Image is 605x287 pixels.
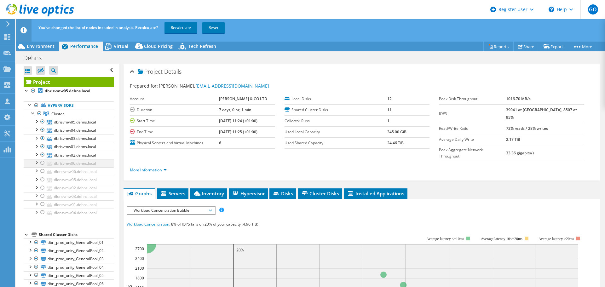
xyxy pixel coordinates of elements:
a: dbrisvmw06.dehns.local [24,159,114,167]
label: Prepared for: [130,83,158,89]
a: dbrisvmw01.dehns.local [24,143,114,151]
span: Tech Refresh [188,43,216,49]
a: Hypervisors [24,101,114,110]
a: Cluster [24,110,114,118]
span: Details [164,68,181,75]
a: More Information [130,167,167,173]
span: Cloud Pricing [144,43,173,49]
a: Export [539,42,568,51]
b: 33.36 gigabits/s [506,150,534,156]
a: dbrisvmw05.dehns.local [24,87,114,95]
span: Virtual [114,43,128,49]
a: dbri_prod_unity_GeneralPool_01 [24,238,114,247]
text: 1800 [135,275,144,281]
text: 2400 [135,256,144,261]
b: 1 [387,118,389,123]
a: Reports [483,42,514,51]
text: 2100 [135,266,144,271]
b: 2.17 TiB [506,137,520,142]
a: dlonsvmw01.dehns.local [24,200,114,209]
a: Reset [202,22,225,33]
label: IOPS [439,111,506,117]
div: Shared Cluster Disks [39,231,114,238]
span: Cluster Disks [301,190,339,197]
label: Collector Runs [285,118,387,124]
span: Inventory [193,190,224,197]
a: dlonsvmw02.dehns.local [24,184,114,192]
b: 72% reads / 28% writes [506,126,548,131]
label: Duration [130,107,219,113]
label: Start Time [130,118,219,124]
text: Average latency >20ms [539,237,574,241]
span: Environment [27,43,55,49]
label: Peak Aggregate Network Throughput [439,147,506,159]
span: Installed Applications [347,190,404,197]
a: dbrisvmw03.dehns.local [24,135,114,143]
a: dlonsvmw03.dehns.local [24,192,114,200]
tspan: Average latency <=10ms [426,237,464,241]
span: You've changed the list of nodes included in analysis. Recalculate? [38,25,158,30]
b: 6 [219,140,221,146]
a: [EMAIL_ADDRESS][DOMAIN_NAME] [195,83,269,89]
span: Disks [273,190,293,197]
b: [DATE] 11:24 (+01:00) [219,118,257,123]
span: Workload Concentration: [127,221,170,227]
a: dlonsvmw06.dehns.local [24,167,114,175]
label: Average Daily Write [439,136,506,143]
a: dbrisvmw04.dehns.local [24,126,114,134]
b: [PERSON_NAME] & CO LTD [219,96,267,101]
b: [DATE] 11:25 (+01:00) [219,129,257,135]
a: dlonsvmw04.dehns.local [24,209,114,217]
a: dbri_prod_unity_GeneralPool_03 [24,255,114,263]
span: Hypervisor [232,190,265,197]
a: Project [24,77,114,87]
label: End Time [130,129,219,135]
label: Account [130,96,219,102]
b: 345.00 GiB [387,129,406,135]
label: Local Disks [285,96,387,102]
span: Servers [160,190,185,197]
svg: \n [549,7,554,12]
span: Workload Concentration Bubble [130,207,211,214]
b: 24.46 TiB [387,140,404,146]
text: 2700 [135,246,144,251]
b: 11 [387,107,392,112]
a: dbri_prod_unity_GeneralPool_04 [24,263,114,271]
span: [PERSON_NAME], [159,83,269,89]
label: Peak Disk Throughput [439,96,506,102]
a: dbri_prod_unity_GeneralPool_05 [24,271,114,279]
span: Graphs [127,190,152,197]
h1: Dehns [20,55,51,61]
label: Used Shared Capacity [285,140,387,146]
b: dbrisvmw05.dehns.local [45,88,90,94]
b: 1016.70 MB/s [506,96,531,101]
a: dbrisvmw05.dehns.local [24,118,114,126]
label: Read/Write Ratio [439,125,506,132]
a: dbrisvmw02.dehns.local [24,151,114,159]
label: Physical Servers and Virtual Machines [130,140,219,146]
a: Recalculate [164,22,197,33]
label: Shared Cluster Disks [285,107,387,113]
tspan: Average latency 10<=20ms [481,237,522,241]
label: Used Local Capacity [285,129,387,135]
span: GO [588,4,598,14]
span: 8% of IOPS falls on 20% of your capacity (4.96 TiB) [171,221,258,227]
b: 7 days, 0 hr, 1 min [219,107,251,112]
span: Cluster [51,111,64,117]
a: More [568,42,597,51]
b: 39041 at [GEOGRAPHIC_DATA], 8507 at 95% [506,107,577,120]
a: dbri_prod_unity_GeneralPool_02 [24,247,114,255]
b: 12 [387,96,392,101]
span: Project [138,69,163,75]
text: 20% [236,247,244,253]
a: Share [513,42,539,51]
a: dlonsvmw05.dehns.local [24,176,114,184]
span: Performance [70,43,98,49]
